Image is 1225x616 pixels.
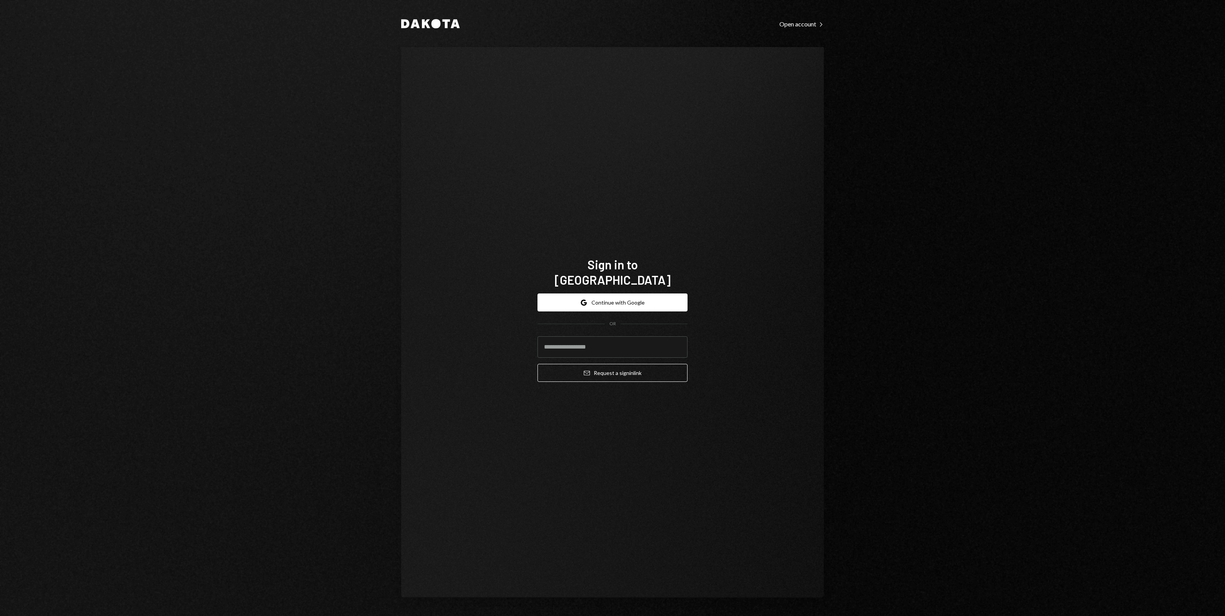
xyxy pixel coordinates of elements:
h1: Sign in to [GEOGRAPHIC_DATA] [537,257,688,287]
a: Open account [779,20,824,28]
div: OR [609,321,616,327]
button: Request a signinlink [537,364,688,382]
button: Continue with Google [537,293,688,311]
